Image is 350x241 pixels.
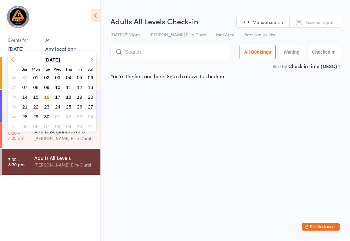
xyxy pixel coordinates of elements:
[32,66,40,72] small: Monday
[87,66,93,72] small: Saturday
[42,122,52,131] button: 07
[34,135,95,142] div: [PERSON_NAME] Elite Dural
[12,75,16,80] em: 36
[305,19,334,25] span: Scanner input
[31,122,41,131] button: 06
[88,94,93,100] span: 20
[77,104,82,109] span: 26
[8,35,39,45] div: Events for
[55,104,60,109] span: 24
[66,75,71,80] span: 04
[86,122,95,131] button: 11
[22,104,28,109] span: 21
[8,45,24,52] a: [DATE]
[20,103,30,111] button: 21
[31,112,41,121] button: 29
[12,85,16,90] em: 37
[77,124,82,129] span: 10
[34,161,95,168] div: [PERSON_NAME] Elite Dural
[110,45,229,59] input: Search
[216,31,234,38] span: Mat Area
[86,93,95,101] button: 20
[64,73,74,82] button: 04
[86,103,95,111] button: 27
[288,62,340,69] div: Check in time (DESC)
[279,45,304,59] button: Waiting
[44,75,49,80] span: 02
[45,35,76,45] div: At
[20,83,30,91] button: 07
[66,114,71,119] span: 02
[75,93,85,101] button: 19
[240,45,276,59] button: All Bookings
[75,122,85,131] button: 10
[75,112,85,121] button: 03
[75,73,85,82] button: 05
[42,93,52,101] button: 16
[44,114,49,119] span: 30
[53,93,63,101] button: 17
[110,16,340,26] h2: Adults All Levels Check-in
[8,157,25,167] time: 7:30 - 8:30 pm
[44,104,49,109] span: 23
[33,104,39,109] span: 22
[66,85,71,90] span: 11
[33,75,39,80] span: 01
[44,85,49,90] span: 09
[44,66,50,72] small: Tuesday
[33,124,39,129] span: 06
[53,73,63,82] button: 03
[88,124,93,129] span: 11
[22,66,28,72] small: Sunday
[53,122,63,131] button: 08
[20,73,30,82] button: 31
[64,103,74,111] button: 25
[31,93,41,101] button: 15
[307,45,340,59] button: Checked in
[44,124,49,129] span: 07
[33,114,39,119] span: 29
[8,130,24,140] time: 6:30 - 7:30 pm
[150,31,206,38] span: [PERSON_NAME] Elite Dural
[86,83,95,91] button: 13
[244,31,276,38] span: Brazilian Jiu Jitsu
[12,94,16,99] em: 38
[75,103,85,111] button: 26
[20,93,30,101] button: 14
[31,83,41,91] button: 08
[77,66,82,72] small: Friday
[33,85,39,90] span: 08
[75,83,85,91] button: 12
[86,112,95,121] button: 04
[88,75,93,80] span: 06
[110,31,140,38] span: [DATE] 7:30pm
[64,122,74,131] button: 09
[77,75,82,80] span: 05
[88,114,93,119] span: 04
[2,122,100,148] a: 6:30 -7:30 pmAdults Beginners No Gi[PERSON_NAME] Elite Dural
[12,114,16,119] em: 40
[55,114,60,119] span: 01
[44,94,49,100] span: 16
[302,223,340,231] button: Exit kiosk mode
[66,104,71,109] span: 25
[34,154,95,161] div: Adults All Levels
[66,124,71,129] span: 09
[110,73,225,79] div: You're the first one here! Search above to check in.
[77,114,82,119] span: 03
[2,57,100,89] a: 4:30 -5:15 pmKids ([DEMOGRAPHIC_DATA])[PERSON_NAME] Elite Dural
[44,57,60,62] strong: [DATE]
[55,124,60,129] span: 08
[22,94,28,100] span: 14
[42,103,52,111] button: 23
[20,112,30,121] button: 28
[33,94,39,100] span: 15
[31,103,41,111] button: 22
[22,124,28,129] span: 05
[22,114,28,119] span: 28
[12,104,16,109] em: 39
[64,93,74,101] button: 18
[55,94,60,100] span: 17
[42,112,52,121] button: 30
[2,90,100,122] a: 5:15 -6:00 pmJuniors & Teens ([DEMOGRAPHIC_DATA])[PERSON_NAME] Elite Dural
